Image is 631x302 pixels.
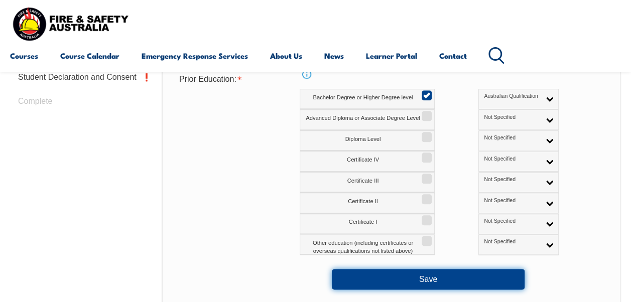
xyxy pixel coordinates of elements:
span: Not Specified [484,114,540,121]
a: News [324,44,344,68]
button: Save [332,269,525,289]
span: Not Specified [484,218,540,225]
label: Certificate II [300,193,435,213]
label: Other education (including certificates or overseas qualifications not listed above) [300,234,435,255]
span: Not Specified [484,156,540,163]
span: Not Specified [484,197,540,204]
span: Not Specified [484,176,540,183]
a: Info [300,67,314,81]
a: Contact [439,44,467,68]
span: Australian Qualification [484,93,540,100]
label: Diploma Level [300,130,435,151]
a: Courses [10,44,38,68]
a: Student Declaration and Consent [10,65,157,89]
label: Certificate III [300,172,435,193]
div: Prior Education is required. [171,70,332,89]
label: Certificate IV [300,151,435,172]
a: Learner Portal [366,44,417,68]
span: Not Specified [484,134,540,141]
a: Emergency Response Services [142,44,248,68]
label: Bachelor Degree or Higher Degree level [300,89,435,109]
label: Advanced Diploma or Associate Degree Level [300,109,435,130]
a: Course Calendar [60,44,119,68]
label: Certificate I [300,214,435,234]
a: About Us [270,44,302,68]
span: Not Specified [484,238,540,245]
